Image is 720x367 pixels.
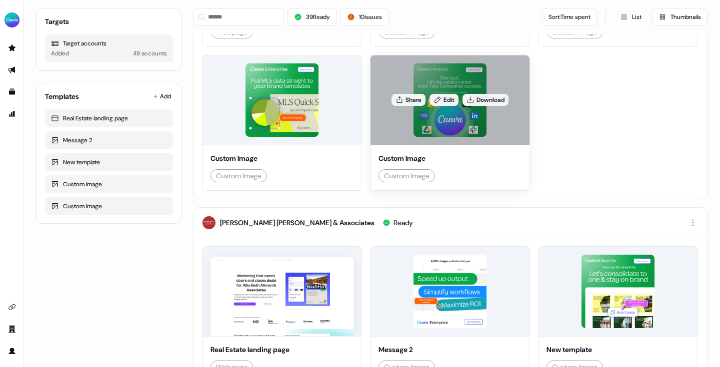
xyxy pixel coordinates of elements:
[393,218,413,228] div: Ready
[4,106,20,122] a: Go to attribution
[216,171,261,181] div: Custom Image
[4,343,20,359] a: Go to profile
[4,84,20,100] a: Go to templates
[613,8,648,26] button: List
[542,8,597,26] button: Sort:Time spent
[210,345,353,355] div: Real Estate landing page
[413,255,487,328] img: asset preview
[4,321,20,337] a: Go to team
[51,157,167,167] div: New template
[340,8,388,26] button: 10issues
[391,94,425,106] button: Share
[245,63,319,137] img: asset preview
[51,48,69,58] div: Added
[51,135,167,145] div: Message 2
[133,48,167,58] div: 49 accounts
[652,8,707,26] button: Thumbnails
[4,299,20,315] a: Go to integrations
[546,345,689,355] div: New template
[581,255,655,328] img: asset preview
[45,16,69,26] div: Targets
[378,153,521,163] div: Custom Image
[378,345,521,355] div: Message 2
[51,179,167,189] div: Custom Image
[4,40,20,56] a: Go to prospects
[429,94,458,106] a: Edit
[51,201,167,211] div: Custom Image
[220,218,374,228] div: [PERSON_NAME] [PERSON_NAME] & Associates
[384,171,429,181] div: Custom Image
[4,62,20,78] a: Go to outbound experience
[51,113,167,123] div: Real Estate landing page
[462,94,508,106] button: Download
[51,38,167,48] div: Target accounts
[210,153,353,163] div: Custom Image
[45,91,79,101] div: Templates
[151,89,173,103] button: Add
[287,8,336,26] button: 39Ready
[210,257,353,338] img: asset preview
